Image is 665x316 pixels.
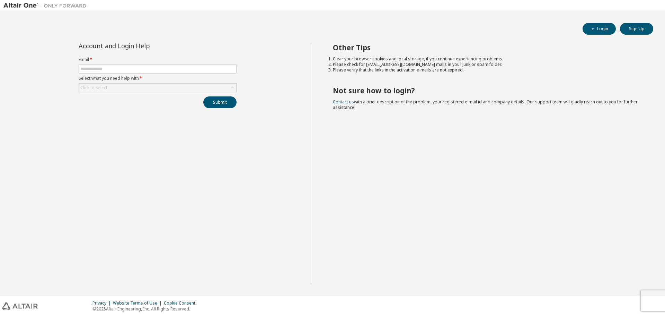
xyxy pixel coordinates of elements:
li: Please check for [EMAIL_ADDRESS][DOMAIN_NAME] mails in your junk or spam folder. [333,62,641,67]
div: Account and Login Help [79,43,205,49]
h2: Other Tips [333,43,641,52]
li: Please verify that the links in the activation e-mails are not expired. [333,67,641,73]
label: Email [79,57,237,62]
label: Select what you need help with [79,76,237,81]
div: Click to select [79,84,236,92]
div: Privacy [92,300,113,306]
img: Altair One [3,2,90,9]
div: Website Terms of Use [113,300,164,306]
span: with a brief description of the problem, your registered e-mail id and company details. Our suppo... [333,99,638,110]
button: Login [583,23,616,35]
li: Clear your browser cookies and local storage, if you continue experiencing problems. [333,56,641,62]
button: Sign Up [620,23,653,35]
h2: Not sure how to login? [333,86,641,95]
button: Submit [203,96,237,108]
div: Click to select [80,85,107,91]
p: © 2025 Altair Engineering, Inc. All Rights Reserved. [92,306,199,312]
div: Cookie Consent [164,300,199,306]
a: Contact us [333,99,354,105]
img: altair_logo.svg [2,302,38,310]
